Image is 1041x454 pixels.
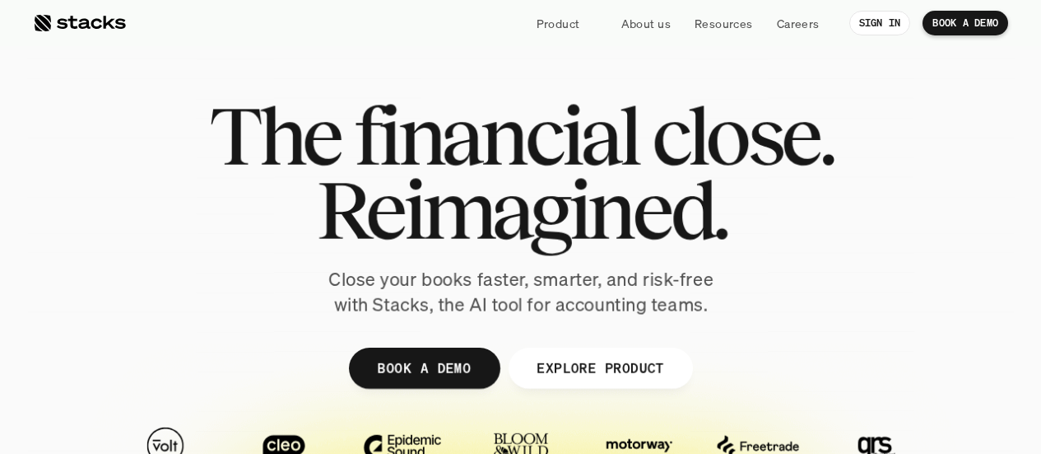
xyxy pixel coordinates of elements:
p: Product [537,15,580,32]
a: BOOK A DEMO [348,348,500,389]
p: SIGN IN [859,17,901,29]
a: Careers [767,8,830,38]
a: About us [611,8,681,38]
p: BOOK A DEMO [932,17,998,29]
span: Reimagined. [315,173,726,247]
p: Resources [695,15,753,32]
a: BOOK A DEMO [922,11,1008,35]
span: financial [354,99,638,173]
span: The [209,99,340,173]
p: BOOK A DEMO [377,356,471,380]
a: SIGN IN [849,11,911,35]
p: About us [621,15,671,32]
span: close. [652,99,833,173]
a: Resources [685,8,763,38]
p: EXPLORE PRODUCT [537,356,664,380]
a: EXPLORE PRODUCT [508,348,693,389]
p: Careers [777,15,820,32]
p: Close your books faster, smarter, and risk-free with Stacks, the AI tool for accounting teams. [315,267,727,318]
